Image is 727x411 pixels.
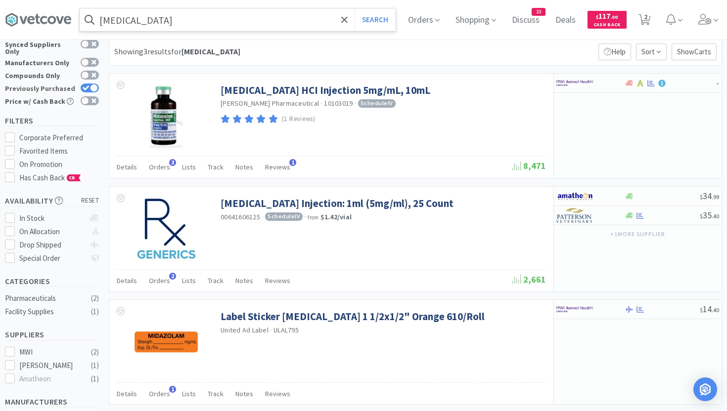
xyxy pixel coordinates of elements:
span: 1 [289,159,296,166]
div: On Promotion [19,159,99,170]
span: Schedule IV [265,212,303,220]
button: +1more supplier [605,227,670,241]
span: reset [81,196,99,206]
span: . 40 [712,306,719,314]
span: Has Cash Back [19,173,81,182]
span: Details [117,389,137,398]
span: Notes [235,276,253,285]
span: 34 [700,190,719,202]
div: Facility Supplies [5,306,85,318]
div: Special Order [19,252,85,264]
span: - [716,77,719,88]
a: [MEDICAL_DATA] HCI Injection 5mg/mL, 10mL [221,83,430,97]
span: from [308,214,318,221]
span: Schedule IV [358,99,396,107]
h5: Suppliers [5,329,99,340]
span: 3 [169,159,176,166]
img: 3331a67d23dc422aa21b1ec98afbf632_11.png [556,189,593,204]
span: for [171,46,240,56]
span: Track [208,163,224,171]
input: Search by item, sku, manufacturer, ingredient, size... [80,8,396,31]
img: 65d7d240ec614b6daca549b2b72bae22_570678.png [134,310,198,374]
div: Corporate Preferred [19,132,99,144]
div: Synced Suppliers Only [5,40,76,55]
span: . 99 [712,193,719,201]
span: Cash Back [593,22,621,29]
div: ( 2 ) [91,346,99,358]
span: · [354,99,356,108]
span: 23 [532,8,545,15]
div: Previously Purchased [5,83,76,92]
span: · [262,212,264,221]
span: Lists [182,163,196,171]
span: $ [700,193,703,201]
span: · [270,326,272,334]
img: f5e969b455434c6296c6d81ef179fa71_3.png [556,208,593,223]
span: Notes [235,389,253,398]
div: ( 1 ) [91,373,99,385]
div: [PERSON_NAME] [19,360,81,371]
div: ( 1 ) [91,306,99,318]
a: Deals [551,16,580,25]
span: $ [596,14,598,20]
img: f6b2451649754179b5b4e0c70c3f7cb0_2.png [556,76,593,90]
a: [PERSON_NAME] Pharmaceutical [221,99,319,108]
span: · [304,212,306,221]
h5: Availability [5,195,99,206]
p: Show Carts [672,43,717,60]
a: [MEDICAL_DATA] Injection: 1ml (5mg/ml), 25 Count [221,197,454,210]
img: 9648d6419cf54e73a2a513a90db715f4_304378.jpeg [134,197,198,261]
a: United Ad Label [221,326,269,334]
span: CB [67,175,77,181]
span: 2,661 [512,274,546,285]
span: 00641606125 [221,212,260,221]
h5: Filters [5,115,99,126]
a: 2 [635,17,655,26]
span: $ [700,212,703,220]
span: . 00 [610,14,618,20]
a: $117.00Cash Back [588,6,627,33]
div: Price w/ Cash Back [5,96,76,105]
span: Track [208,276,224,285]
div: ( 2 ) [91,292,99,304]
p: (1 Reviews) [282,114,316,124]
img: aaec9ca1649446f69da8e6cc795566e0_621321.png [149,83,183,148]
span: Reviews [265,163,290,171]
a: Label Sticker [MEDICAL_DATA] 1 1/2x1/2" Orange 610/Roll [221,310,485,323]
span: 35 [700,209,719,221]
div: Showing 3 results [114,45,240,58]
h5: Manufacturers [5,396,99,408]
img: f6b2451649754179b5b4e0c70c3f7cb0_2.png [556,302,593,317]
span: Details [117,163,137,171]
span: Orders [149,163,170,171]
strong: [MEDICAL_DATA] [182,46,240,56]
strong: $1.42 / vial [320,212,352,221]
span: · [320,99,322,108]
span: . 40 [712,212,719,220]
span: $ [700,306,703,314]
span: 10103019 [324,99,353,108]
button: Search [355,8,396,31]
h5: Categories [5,276,99,287]
span: 2 [169,273,176,280]
span: Details [117,276,137,285]
div: Manufacturers Only [5,58,76,66]
div: MWI [19,346,81,358]
div: ( 1 ) [91,360,99,371]
span: Notes [235,163,253,171]
span: 117 [596,11,618,21]
span: Reviews [265,389,290,398]
span: Orders [149,276,170,285]
div: On Allocation [19,226,85,238]
span: Track [208,389,224,398]
span: 14 [700,303,719,315]
span: Sort [636,43,667,60]
div: Pharmaceuticals [5,292,85,304]
div: Compounds Only [5,71,76,79]
div: Drop Shipped [19,239,85,251]
div: Favorited Items [19,145,99,157]
div: In Stock [19,212,85,224]
span: ULAL795 [273,326,299,334]
span: 1 [169,386,176,393]
span: Orders [149,389,170,398]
